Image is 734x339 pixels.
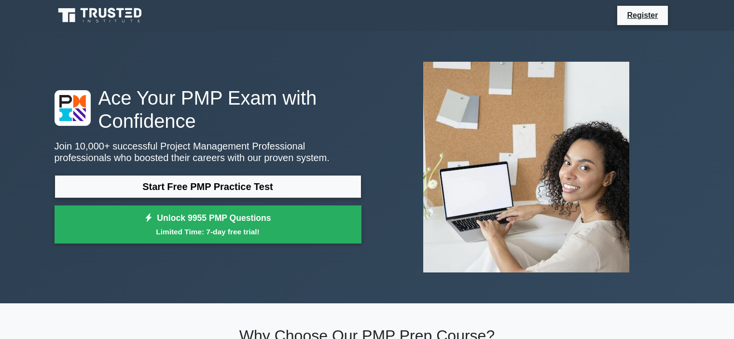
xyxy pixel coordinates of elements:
a: Register [621,9,664,21]
small: Limited Time: 7-day free trial! [67,226,349,237]
a: Start Free PMP Practice Test [55,175,361,198]
p: Join 10,000+ successful Project Management Professional professionals who boosted their careers w... [55,140,361,163]
h1: Ace Your PMP Exam with Confidence [55,86,361,133]
a: Unlock 9955 PMP QuestionsLimited Time: 7-day free trial! [55,205,361,244]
